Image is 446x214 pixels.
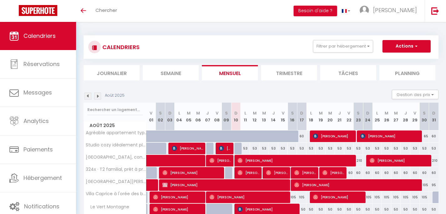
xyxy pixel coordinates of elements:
[23,145,53,153] span: Paiements
[385,110,388,116] abbr: M
[23,89,52,96] span: Messages
[165,103,175,130] th: 03
[291,110,294,116] abbr: S
[373,6,417,14] span: [PERSON_NAME]
[420,179,429,191] div: 105
[370,155,429,166] span: [PERSON_NAME]
[85,143,147,147] span: Studio cozy idéalement placé
[294,167,316,179] span: [PERSON_NAME]
[360,6,369,15] img: ...
[272,110,275,116] abbr: J
[410,143,420,154] div: 53
[363,191,372,203] div: 105
[84,65,140,80] li: Journalier
[172,142,203,154] span: [PERSON_NAME]
[344,167,354,179] div: 60
[326,103,335,130] th: 20
[282,110,285,116] abbr: V
[372,167,382,179] div: 60
[85,155,147,160] span: [GEOGRAPHIC_DATA], conviviale au coeur des [GEOGRAPHIC_DATA]
[347,110,350,116] abbr: V
[244,110,246,116] abbr: L
[105,93,125,99] p: Août 2025
[297,191,306,203] div: 105
[294,6,337,16] button: Besoin d'aide ?
[366,110,369,116] abbr: D
[23,117,49,125] span: Analytics
[209,191,288,203] span: [PERSON_NAME]
[316,103,325,130] th: 19
[202,65,258,80] li: Mensuel
[24,202,59,210] span: Notifications
[372,143,382,154] div: 53
[85,167,147,172] span: 324x · T2 familial, prêt à profiter
[294,179,419,191] span: [PERSON_NAME]
[23,174,62,182] span: Hébergement
[168,110,172,116] abbr: D
[372,191,382,203] div: 105
[372,103,382,130] th: 25
[241,143,250,154] div: 53
[278,103,288,130] th: 15
[338,110,341,116] abbr: J
[392,90,438,99] button: Gestion des prix
[379,65,435,80] li: Planning
[420,143,429,154] div: 53
[431,7,439,15] img: logout
[382,40,431,53] button: Actions
[95,7,117,13] span: Chercher
[297,103,306,130] th: 17
[335,103,344,130] th: 21
[159,110,162,116] abbr: S
[391,103,401,130] th: 27
[222,103,231,130] th: 09
[319,110,323,116] abbr: M
[429,179,438,191] div: 95
[153,191,203,203] span: [PERSON_NAME]
[420,191,429,203] div: 105
[410,103,420,130] th: 29
[382,143,391,154] div: 53
[306,103,316,130] th: 18
[410,167,420,179] div: 60
[306,143,316,154] div: 53
[401,103,410,130] th: 28
[354,155,363,166] div: 210
[363,103,372,130] th: 24
[316,143,325,154] div: 53
[206,110,209,116] abbr: J
[143,65,199,80] li: Semaine
[156,103,165,130] th: 02
[313,40,373,53] button: Filtrer par hébergement
[87,104,143,115] input: Rechercher un logement...
[84,121,146,130] span: Août 2025
[322,167,344,179] span: [PERSON_NAME]
[19,5,57,16] img: Super Booking
[101,40,140,54] h3: CALENDRIERS
[85,204,131,211] span: Le Vert Montagne
[429,103,438,130] th: 31
[203,103,212,130] th: 07
[288,143,297,154] div: 53
[404,110,407,116] abbr: J
[320,65,376,80] li: Tâches
[234,110,238,116] abbr: D
[212,103,222,130] th: 08
[238,167,259,179] span: [PERSON_NAME]
[269,143,278,154] div: 53
[219,142,231,154] span: [PERSON_NAME]
[85,179,147,184] span: [GEOGRAPHIC_DATA][PERSON_NAME], chaleureuse et reposante
[23,32,56,40] span: Calendriers
[429,167,438,179] div: 60
[391,191,401,203] div: 105
[250,103,259,130] th: 12
[382,167,391,179] div: 60
[313,130,354,142] span: [PERSON_NAME]
[187,110,191,116] abbr: M
[193,103,203,130] th: 06
[360,130,420,142] span: [PERSON_NAME]
[313,191,363,203] span: [PERSON_NAME]
[300,110,303,116] abbr: D
[394,110,398,116] abbr: M
[344,143,354,154] div: 53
